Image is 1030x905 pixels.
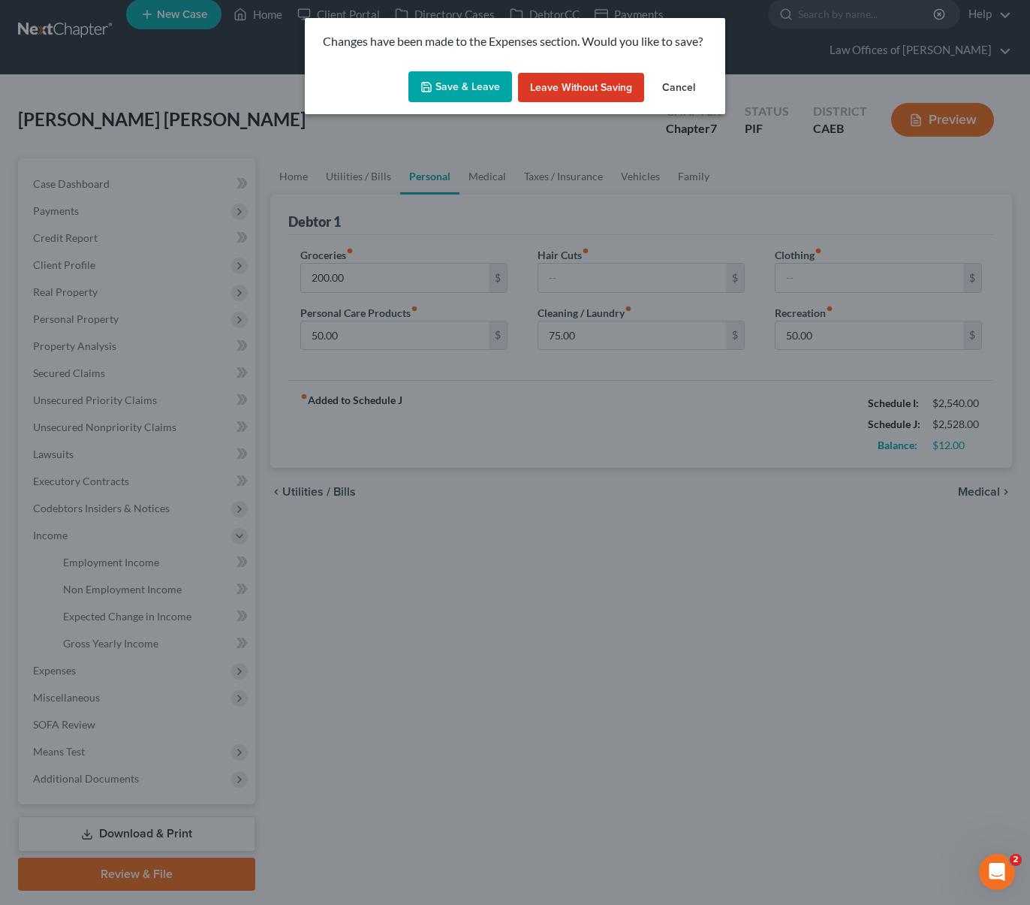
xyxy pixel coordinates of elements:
[650,73,707,103] button: Cancel
[1010,854,1022,866] span: 2
[408,71,512,103] button: Save & Leave
[323,33,707,50] p: Changes have been made to the Expenses section. Would you like to save?
[979,854,1015,890] iframe: Intercom live chat
[518,73,644,103] button: Leave without Saving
